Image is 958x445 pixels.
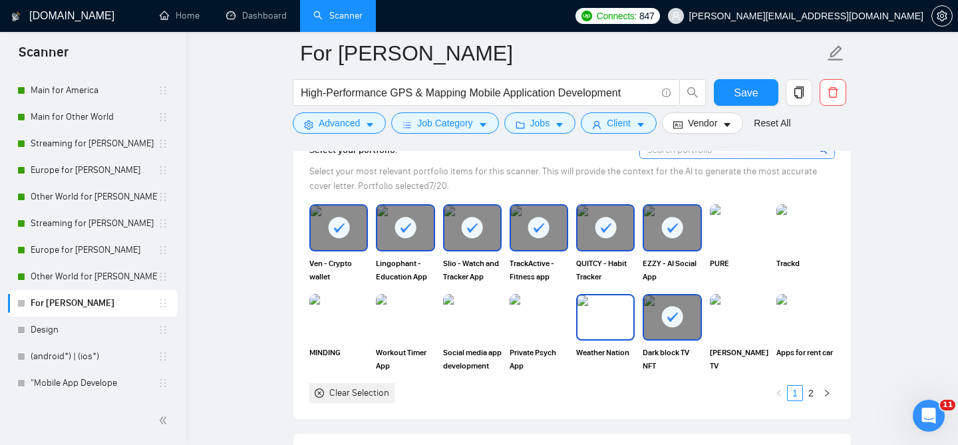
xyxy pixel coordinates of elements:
[819,385,835,401] button: right
[31,237,158,263] a: Europe for [PERSON_NAME]
[8,237,178,263] li: Europe for Ann
[639,9,654,23] span: 847
[158,165,168,176] span: holder
[940,400,955,410] span: 11
[158,414,172,427] span: double-left
[688,116,717,130] span: Vendor
[31,370,158,396] a: "Mobile App Develope
[820,86,846,98] span: delete
[636,120,645,130] span: caret-down
[158,325,168,335] span: holder
[662,88,671,97] span: info-circle
[787,385,803,401] li: 1
[309,346,368,372] span: MINDING
[577,295,633,339] img: portfolio thumbnail image
[158,271,168,282] span: holder
[671,11,681,21] span: user
[8,370,178,396] li: "Mobile App Develope
[576,257,635,283] span: QUITCY - Habit Tracker
[510,257,568,283] span: TrackActive - Fitness app
[680,86,705,98] span: search
[643,346,701,372] span: Dark block TV NFT
[8,317,178,343] li: Design
[8,184,178,210] li: Other World for Eugene
[158,192,168,202] span: holder
[31,184,158,210] a: Other World for [PERSON_NAME]
[592,120,601,130] span: user
[710,294,768,341] img: portfolio thumbnail image
[31,104,158,130] a: Main for Other World
[576,346,635,372] span: Weather Nation
[931,11,953,21] a: setting
[803,385,819,401] li: 2
[11,6,21,27] img: logo
[597,9,637,23] span: Connects:
[710,257,768,283] span: PURE
[679,79,706,106] button: search
[31,130,158,157] a: Streaming for [PERSON_NAME]
[304,120,313,130] span: setting
[8,43,79,71] span: Scanner
[443,346,502,372] span: Social media app development
[443,257,502,283] span: Slio - Watch and Tracker App
[673,120,683,130] span: idcard
[8,343,178,370] li: (android*) | (ios*)
[775,389,783,397] span: left
[771,385,787,401] li: Previous Page
[8,77,178,104] li: Main for America
[776,204,835,251] img: portfolio thumbnail image
[313,10,363,21] a: searchScanner
[804,386,818,400] a: 2
[710,204,768,251] img: portfolio thumbnail image
[31,77,158,104] a: Main for America
[516,120,525,130] span: folder
[819,385,835,401] li: Next Page
[581,112,657,134] button: userClientcaret-down
[931,5,953,27] button: setting
[913,400,945,432] iframe: Intercom live chat
[158,245,168,255] span: holder
[417,116,472,130] span: Job Category
[309,257,368,283] span: Ven - Crypto wallet
[31,317,158,343] a: Design
[319,116,360,130] span: Advanced
[8,104,178,130] li: Main for Other World
[31,157,158,184] a: Europe for [PERSON_NAME]
[31,210,158,237] a: Streaming for [PERSON_NAME]
[510,346,568,372] span: Private Psych App Development
[301,84,656,101] input: Search Freelance Jobs...
[643,257,701,283] span: EZZY - AI Social App
[8,290,178,317] li: For Hanna R
[315,388,324,398] span: close-circle
[329,386,389,400] div: Clear Selection
[391,112,498,134] button: barsJob Categorycaret-down
[402,120,412,130] span: bars
[376,346,434,372] span: Workout Timer App development
[734,84,758,101] span: Save
[158,112,168,122] span: holder
[376,294,434,341] img: portfolio thumbnail image
[158,85,168,96] span: holder
[932,11,952,21] span: setting
[8,157,178,184] li: Europe for Eugene
[555,120,564,130] span: caret-down
[160,10,200,21] a: homeHome
[820,79,846,106] button: delete
[365,120,375,130] span: caret-down
[827,45,844,62] span: edit
[158,138,168,149] span: holder
[376,257,434,283] span: Lingophant - Education App
[293,112,386,134] button: settingAdvancedcaret-down
[776,294,835,341] img: portfolio thumbnail image
[771,385,787,401] button: left
[662,112,743,134] button: idcardVendorcaret-down
[8,263,178,290] li: Other World for Ann
[226,10,287,21] a: dashboardDashboard
[158,218,168,229] span: holder
[309,166,817,192] span: Select your most relevant portfolio items for this scanner. This will provide the context for the...
[158,298,168,309] span: holder
[581,11,592,21] img: upwork-logo.png
[158,351,168,362] span: holder
[510,294,568,341] img: portfolio thumbnail image
[504,112,576,134] button: folderJobscaret-down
